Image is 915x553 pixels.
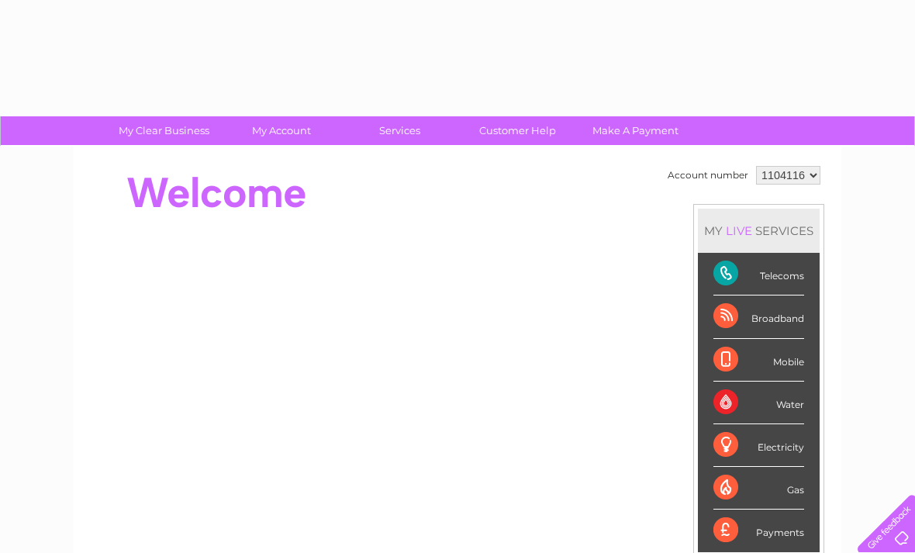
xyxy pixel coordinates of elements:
[664,162,752,188] td: Account number
[723,223,755,238] div: LIVE
[713,253,804,296] div: Telecoms
[713,382,804,424] div: Water
[713,296,804,338] div: Broadband
[218,116,346,145] a: My Account
[571,116,699,145] a: Make A Payment
[100,116,228,145] a: My Clear Business
[454,116,582,145] a: Customer Help
[713,424,804,467] div: Electricity
[713,510,804,551] div: Payments
[336,116,464,145] a: Services
[698,209,820,253] div: MY SERVICES
[713,339,804,382] div: Mobile
[713,467,804,510] div: Gas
